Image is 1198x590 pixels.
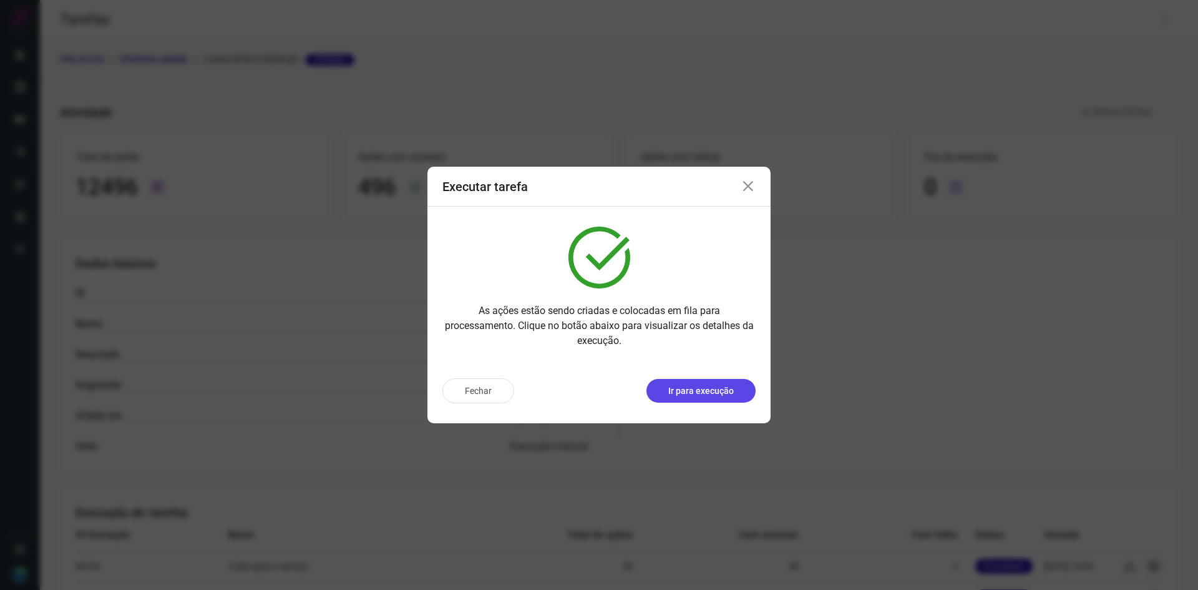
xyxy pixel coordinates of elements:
button: Ir para execução [646,379,756,403]
button: Fechar [442,378,514,403]
p: Ir para execução [668,385,734,398]
h3: Executar tarefa [442,179,528,194]
img: verified.svg [568,227,630,288]
p: As ações estão sendo criadas e colocadas em fila para processamento. Clique no botão abaixo para ... [442,303,756,348]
